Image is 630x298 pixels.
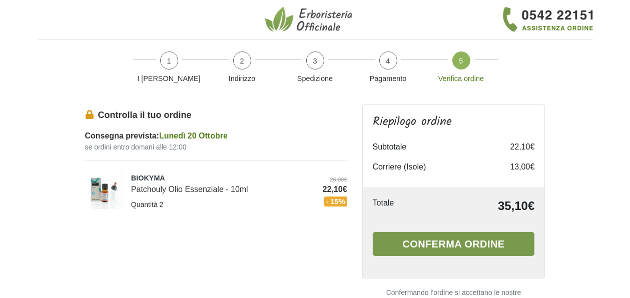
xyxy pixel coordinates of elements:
[85,142,347,152] small: se ordini entro domani alle 12:00
[373,232,535,256] button: Conferma ordine
[131,173,308,196] div: Patchouly Olio Essenziale - 10ml
[283,73,348,84] p: Spedizione
[210,73,275,84] p: Indirizzo
[233,51,251,69] span: 2
[85,130,347,142] div: Consegna prevista:
[159,131,228,140] span: Lunedì 20 Ottobre
[429,73,494,84] p: Verifica ordine
[373,137,495,157] td: Subtotale
[373,197,432,215] td: Totale
[306,51,324,69] span: 3
[323,175,347,184] del: 26,00€
[85,170,124,208] img: Patchouly Olio Essenziale - 10ml
[494,137,534,157] td: 22,10€
[265,6,355,33] img: Erboristeria Officinale
[373,115,535,129] h4: Riepilogo ordine
[85,108,347,122] legend: Controlla il tuo ordine
[452,51,470,69] span: 5
[160,51,178,69] span: 1
[131,173,308,184] span: BIOKYMA
[137,73,202,84] p: I [PERSON_NAME]
[356,73,421,84] p: Pagamento
[324,196,347,206] span: - 15%
[323,183,347,195] span: 22,10€
[494,157,534,177] td: 13,00€
[379,51,397,69] span: 4
[432,197,535,215] td: 35,10€
[131,195,308,210] div: Quantità 2
[373,157,495,177] td: Corriere (Isole)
